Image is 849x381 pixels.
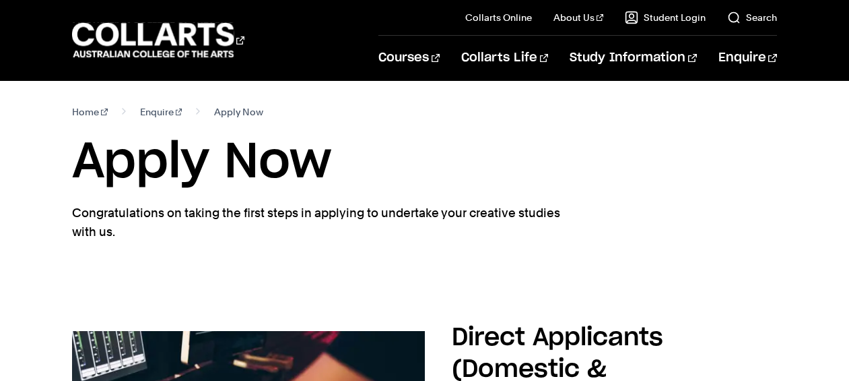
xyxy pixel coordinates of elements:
[72,132,777,193] h1: Apply Now
[72,21,244,59] div: Go to homepage
[718,36,777,80] a: Enquire
[553,11,603,24] a: About Us
[461,36,548,80] a: Collarts Life
[214,102,263,121] span: Apply Now
[72,204,564,241] p: Congratulations on taking the first steps in applying to undertake your creative studies with us.
[727,11,777,24] a: Search
[378,36,440,80] a: Courses
[72,102,108,121] a: Home
[140,102,182,121] a: Enquire
[465,11,532,24] a: Collarts Online
[625,11,706,24] a: Student Login
[570,36,696,80] a: Study Information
